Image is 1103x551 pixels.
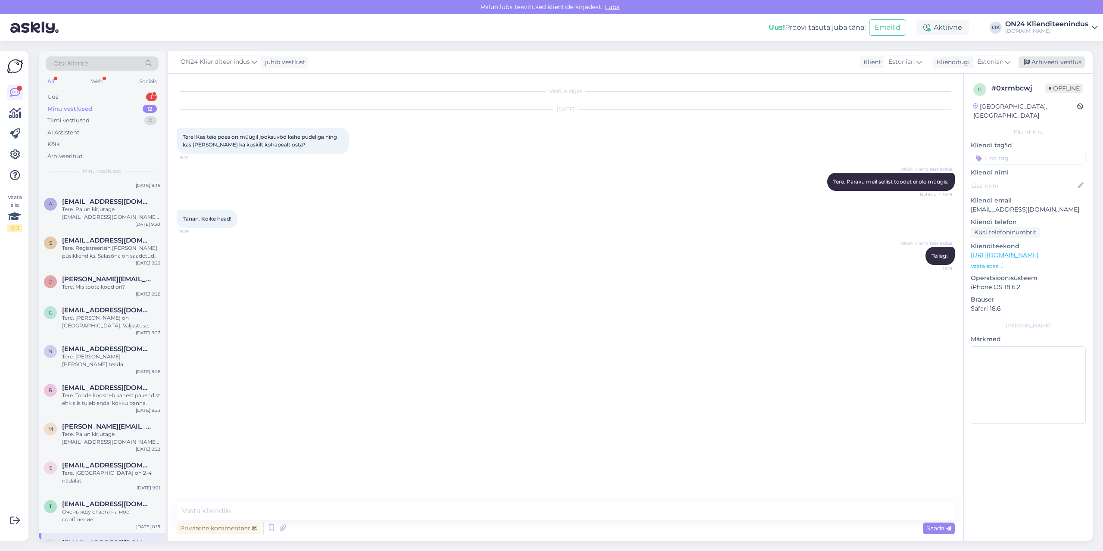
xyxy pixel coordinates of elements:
span: D [48,278,53,285]
div: [PERSON_NAME] [971,322,1086,330]
div: [DATE] 9:22 [136,446,160,452]
div: [DATE] 9:23 [136,407,160,414]
p: Kliendi tag'id [971,141,1086,150]
span: n [48,348,53,355]
span: rincontrina@hotmail.com [62,384,152,392]
span: Estonian [977,57,1003,67]
div: [DATE] 0:15 [136,523,160,530]
div: Tere. Palun kirjutage [EMAIL_ADDRESS][DOMAIN_NAME] ja lisage kokkupaneku juhendilt, millist detai... [62,205,160,221]
p: Kliendi email [971,196,1086,205]
div: [DATE] 9:30 [135,221,160,227]
p: iPhone OS 18.6.2 [971,283,1086,292]
button: Emailid [869,19,906,36]
img: Askly Logo [7,58,23,75]
span: a.ziedjalis@gmail.com [62,198,152,205]
div: All [46,76,56,87]
div: 0 [144,116,157,125]
div: Web [89,76,104,87]
div: Minu vestlused [47,105,92,113]
p: Klienditeekond [971,242,1086,251]
span: Diana.jegorova9@gmail.com [62,275,152,283]
div: Socials [137,76,159,87]
div: [DATE] 9:26 [136,368,160,375]
div: Vaata siia [7,193,22,232]
span: t [49,503,52,510]
span: Tere. Paraku meil sellist toodet ei ole müügis. [833,178,949,185]
div: 2 / 3 [7,224,22,232]
span: s [49,464,52,471]
div: Vestlus algas [177,87,955,95]
div: Küsi telefoninumbrit [971,227,1040,238]
div: Proovi tasuta juba täna: [769,22,866,33]
span: Gertug34@gmail.com [62,306,152,314]
div: [DATE] 9:29 [136,260,160,266]
span: r [49,387,53,393]
span: Helena@nero.ee [62,539,152,547]
p: Märkmed [971,335,1086,344]
div: [DATE] 9:27 [136,330,160,336]
span: Otsi kliente [53,59,88,68]
div: Очень жду ответа на мое сообщение. [62,508,160,523]
div: ON24 Klienditeenindus [1005,21,1088,28]
p: Kliendi nimi [971,168,1086,177]
span: Luba [602,3,622,11]
div: Kliendi info [971,128,1086,136]
p: Operatsioonisüsteem [971,274,1086,283]
span: 0 [978,86,981,93]
div: Aktiivne [916,20,969,35]
div: Tiimi vestlused [47,116,90,125]
span: nele.mandla@gmail.com [62,345,152,353]
div: AI Assistent [47,128,79,137]
span: 15:19 [920,265,952,272]
div: Tere. [PERSON_NAME] [PERSON_NAME] teada. [62,353,160,368]
span: trulling@mail.ru [62,500,152,508]
div: Klient [860,58,881,67]
p: Safari 18.6 [971,304,1086,313]
span: ON24 Klienditeenindus [181,57,250,67]
p: [EMAIL_ADDRESS][DOMAIN_NAME] [971,205,1086,214]
div: Tere. [GEOGRAPHIC_DATA] on 2-4 nädalat. [62,469,160,485]
span: Estonian [888,57,915,67]
span: Offline [1045,84,1083,93]
div: [DATE] 9:21 [137,485,160,491]
span: M [48,426,53,432]
div: [DATE] 9:35 [136,182,160,189]
div: Arhiveeritud [47,152,83,161]
span: ON24 Klienditeenindus [900,240,952,246]
p: Kliendi telefon [971,218,1086,227]
div: juhib vestlust [262,58,305,67]
div: Tere. [PERSON_NAME] on [GEOGRAPHIC_DATA]. Väljastuse päevad on kolmapäeviti ja reedeti. [62,314,160,330]
span: a [49,201,53,207]
span: G [49,309,53,316]
a: [URL][DOMAIN_NAME] [971,251,1038,259]
div: 1 [146,93,157,101]
div: [DATE] [177,106,955,113]
span: Teilegi. [932,252,949,259]
div: Privaatne kommentaar [177,523,261,534]
div: Tere. Palun kirjutage [EMAIL_ADDRESS][DOMAIN_NAME] ja lisage tellimuse number. [62,430,160,446]
div: # 0xrmbcwj [991,83,1045,93]
span: Nähtud ✓ 15:19 [920,191,952,198]
div: Klienditugi [933,58,970,67]
span: siim@hot.ee [62,461,152,469]
div: Arhiveeri vestlus [1019,56,1085,68]
p: Brauser [971,295,1086,304]
div: 12 [143,105,157,113]
input: Lisa nimi [971,181,1076,190]
div: [DATE] 9:28 [136,291,160,297]
span: 15:17 [179,154,212,161]
a: ON24 Klienditeenindus[DOMAIN_NAME] [1005,21,1098,34]
input: Lisa tag [971,152,1086,165]
div: Uus [47,93,58,101]
span: sirlejaanus@gmail.com [62,237,152,244]
span: ON24 Klienditeenindus [900,166,952,172]
span: Minu vestlused [83,167,122,175]
div: Tere. Toode koosneb kahest pakendist ehk siis tuleb endal kokku panna. [62,392,160,407]
div: Kõik [47,140,60,149]
b: Uus! [769,23,785,31]
div: Tere. Registreerisin [PERSON_NAME] püsikliendiks. Salasõna on saadetud e-mailile. [62,244,160,260]
span: Tànan. Koike head! [183,215,231,222]
span: Tere! Kas teie poes on müügil jooksuvöö kahe pudeliga ning kas [PERSON_NAME] ka kuskilt kohapealt... [183,134,338,148]
span: Saada [926,524,951,532]
span: 15:19 [179,228,212,235]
